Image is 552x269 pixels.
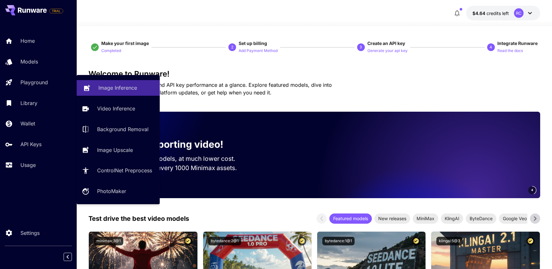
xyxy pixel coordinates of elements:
p: 2 [231,44,234,50]
p: Usage [20,161,36,169]
p: Image Upscale [97,146,133,154]
p: Run the best video models, at much lower cost. [99,154,248,163]
button: bytedance:2@1 [208,237,241,245]
a: Image Upscale [77,142,160,158]
p: Background Removal [97,125,149,133]
p: Completed [101,48,121,54]
p: Home [20,37,35,45]
div: $4.6429 [472,10,509,17]
p: Generate your api key [367,48,408,54]
div: RC [514,8,524,18]
span: MiniMax [413,215,438,222]
p: API Keys [20,140,42,148]
span: $4.64 [472,11,487,16]
button: $4.6429 [466,6,540,20]
span: credits left [487,11,509,16]
p: Test drive the best video models [88,214,189,223]
span: Check out your usage stats and API key performance at a glance. Explore featured models, dive int... [88,82,332,96]
p: Models [20,58,38,65]
a: Image Inference [77,80,160,96]
button: Certified Model – Vetted for best performance and includes a commercial license. [184,237,192,245]
p: ControlNet Preprocess [97,167,152,174]
span: Google Veo [499,215,531,222]
button: klingai:5@3 [436,237,463,245]
button: Collapse sidebar [64,253,72,261]
span: 4 [531,188,533,192]
a: Video Inference [77,101,160,116]
a: Background Removal [77,122,160,137]
p: Now supporting video! [117,137,223,152]
span: Set up billing [239,41,267,46]
span: Integrate Runware [497,41,538,46]
div: Collapse sidebar [68,251,77,263]
p: PhotoMaker [97,187,126,195]
p: Wallet [20,120,35,127]
p: 3 [360,44,362,50]
button: bytedance:1@1 [322,237,355,245]
span: Add your payment card to enable full platform functionality. [49,7,63,15]
span: Make your first image [101,41,149,46]
span: New releases [374,215,410,222]
p: Library [20,99,37,107]
p: Image Inference [98,84,137,92]
p: Save up to $350 for every 1000 Minimax assets. [99,163,248,173]
button: Certified Model – Vetted for best performance and includes a commercial license. [412,237,420,245]
p: Video Inference [97,105,135,112]
p: Settings [20,229,40,237]
p: Add Payment Method [239,48,278,54]
span: ByteDance [466,215,496,222]
span: KlingAI [441,215,463,222]
a: ControlNet Preprocess [77,163,160,178]
span: Featured models [329,215,372,222]
button: Certified Model – Vetted for best performance and includes a commercial license. [298,237,306,245]
p: 4 [490,44,492,50]
h3: Welcome to Runware! [88,70,540,78]
button: minimax:3@1 [94,237,123,245]
button: Certified Model – Vetted for best performance and includes a commercial license. [526,237,535,245]
p: Playground [20,78,48,86]
a: PhotoMaker [77,183,160,199]
span: Create an API key [367,41,405,46]
span: TRIAL [50,9,63,13]
p: Read the docs [497,48,523,54]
